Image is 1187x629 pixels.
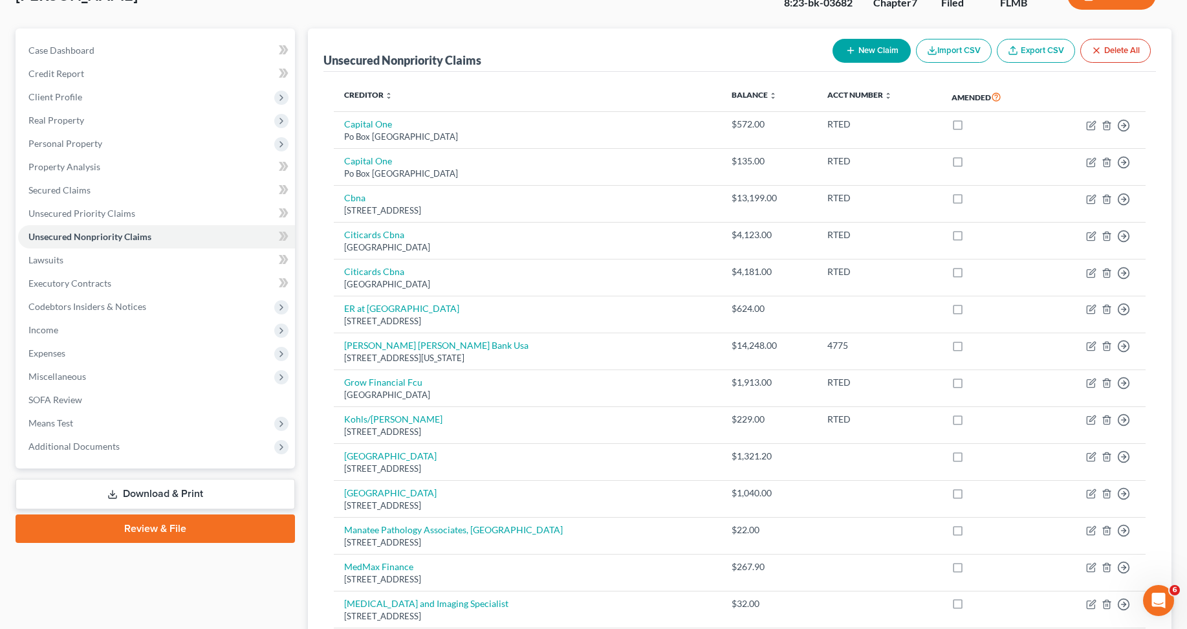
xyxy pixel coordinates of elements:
[732,302,807,315] div: $624.00
[827,339,931,352] div: 4775
[344,155,392,166] a: Capital One
[833,39,911,63] button: New Claim
[827,90,892,100] a: Acct Number unfold_more
[28,231,151,242] span: Unsecured Nonpriority Claims
[18,272,295,295] a: Executory Contracts
[827,413,931,426] div: RTED
[344,266,404,277] a: Citicards Cbna
[732,155,807,168] div: $135.00
[344,131,711,143] div: Po Box [GEOGRAPHIC_DATA]
[28,324,58,335] span: Income
[997,39,1075,63] a: Export CSV
[732,597,807,610] div: $32.00
[344,426,711,438] div: [STREET_ADDRESS]
[884,92,892,100] i: unfold_more
[18,225,295,248] a: Unsecured Nonpriority Claims
[344,487,437,498] a: [GEOGRAPHIC_DATA]
[344,610,711,623] div: [STREET_ADDRESS]
[344,389,711,401] div: [GEOGRAPHIC_DATA]
[28,138,102,149] span: Personal Property
[18,248,295,272] a: Lawsuits
[18,155,295,179] a: Property Analysis
[827,265,931,278] div: RTED
[18,62,295,85] a: Credit Report
[732,265,807,278] div: $4,181.00
[344,463,711,475] div: [STREET_ADDRESS]
[732,524,807,536] div: $22.00
[344,340,528,351] a: [PERSON_NAME] [PERSON_NAME] Bank Usa
[28,254,63,265] span: Lawsuits
[344,278,711,291] div: [GEOGRAPHIC_DATA]
[28,441,120,452] span: Additional Documents
[344,414,442,425] a: Kohls/[PERSON_NAME]
[28,115,84,126] span: Real Property
[732,228,807,241] div: $4,123.00
[344,500,711,512] div: [STREET_ADDRESS]
[344,204,711,217] div: [STREET_ADDRESS]
[28,45,94,56] span: Case Dashboard
[1143,585,1174,616] iframe: Intercom live chat
[18,179,295,202] a: Secured Claims
[344,352,711,364] div: [STREET_ADDRESS][US_STATE]
[732,118,807,131] div: $572.00
[344,303,459,314] a: ER at [GEOGRAPHIC_DATA]
[16,514,295,543] a: Review & File
[323,52,481,68] div: Unsecured Nonpriority Claims
[344,536,711,549] div: [STREET_ADDRESS]
[344,573,711,586] div: [STREET_ADDRESS]
[344,241,711,254] div: [GEOGRAPHIC_DATA]
[344,315,711,327] div: [STREET_ADDRESS]
[28,208,135,219] span: Unsecured Priority Claims
[732,450,807,463] div: $1,321.20
[344,524,563,535] a: Manatee Pathology Associates, [GEOGRAPHIC_DATA]
[769,92,777,100] i: unfold_more
[28,417,73,428] span: Means Test
[732,192,807,204] div: $13,199.00
[732,413,807,426] div: $229.00
[28,68,84,79] span: Credit Report
[732,90,777,100] a: Balance unfold_more
[28,371,86,382] span: Miscellaneous
[18,388,295,412] a: SOFA Review
[344,229,404,240] a: Citicards Cbna
[344,598,508,609] a: [MEDICAL_DATA] and Imaging Specialist
[28,301,146,312] span: Codebtors Insiders & Notices
[16,479,295,509] a: Download & Print
[28,161,100,172] span: Property Analysis
[344,561,413,572] a: MedMax Finance
[827,118,931,131] div: RTED
[732,339,807,352] div: $14,248.00
[28,348,65,359] span: Expenses
[1170,585,1180,595] span: 6
[344,377,422,388] a: Grow Financial Fcu
[827,155,931,168] div: RTED
[344,90,393,100] a: Creditor unfold_more
[827,192,931,204] div: RTED
[28,184,91,195] span: Secured Claims
[18,202,295,225] a: Unsecured Priority Claims
[344,450,437,461] a: [GEOGRAPHIC_DATA]
[732,560,807,573] div: $267.90
[344,118,392,129] a: Capital One
[28,278,111,289] span: Executory Contracts
[1080,39,1151,63] button: Delete All
[941,82,1044,112] th: Amended
[385,92,393,100] i: unfold_more
[827,228,931,241] div: RTED
[732,487,807,500] div: $1,040.00
[344,192,365,203] a: Cbna
[344,168,711,180] div: Po Box [GEOGRAPHIC_DATA]
[916,39,992,63] button: Import CSV
[28,394,82,405] span: SOFA Review
[18,39,295,62] a: Case Dashboard
[28,91,82,102] span: Client Profile
[827,376,931,389] div: RTED
[732,376,807,389] div: $1,913.00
